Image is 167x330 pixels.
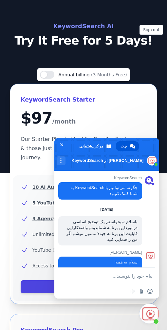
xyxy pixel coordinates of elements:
span: ارسال فایل [139,289,144,294]
div: کانال های بیشتر [57,156,65,165]
div: چت رو ببند [139,304,159,323]
span: ضبط پیام صوتی [130,289,136,294]
span: (3 Months Free) [91,72,127,77]
h2: KeywordSearch AI [8,21,159,31]
span: Unlimited YouTube Keyword Research [32,232,118,237]
span: KeywordSearch [58,176,142,180]
span: Our Starter Plan is Ideal for Smaller Businesses & those Just Starting their AI Ad Targeting Jour... [21,136,144,161]
div: [DATE] [100,208,113,212]
u: 3 Agency Reports per Month [32,216,106,221]
span: Annual billing [58,72,91,77]
h3: KeywordSearch Starter [21,94,146,105]
span: /month [52,116,76,127]
a: Start Your Free Trial! [21,280,146,293]
span: مرکز پشتیبانی [79,141,103,151]
u: 10 AI Audience Searches per Month [32,184,124,190]
span: چگونه می‌توانیم با KeywordSearch به شما کمک کنیم؟ [70,185,138,196]
p: Try It Free for 5 Days! [8,34,159,47]
span: چت رو ببند [58,141,65,148]
button: Sign out [139,25,163,35]
div: مرکز پشتیبانی [75,141,115,151]
span: چت [121,141,127,151]
textarea: پیام خود را بنویسید... [75,273,153,279]
div: چت [116,141,139,151]
span: [PERSON_NAME] [58,250,142,255]
u: 5 YouTube Ad Scripts per Month [32,200,115,205]
span: Access to KeywordSearch Ads Academy [32,263,123,268]
span: باسلام :میخواستم یک توضیح اساسی درمورداین برنامه شمابدونم واصلاکارایی قابلیت این برنامه چیه؟ ممنو... [66,220,138,242]
span: YouTube Channel & Video Search [32,247,108,253]
div: $ 97 [21,110,146,127]
span: اضافه کردن ایموجی [147,289,153,294]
